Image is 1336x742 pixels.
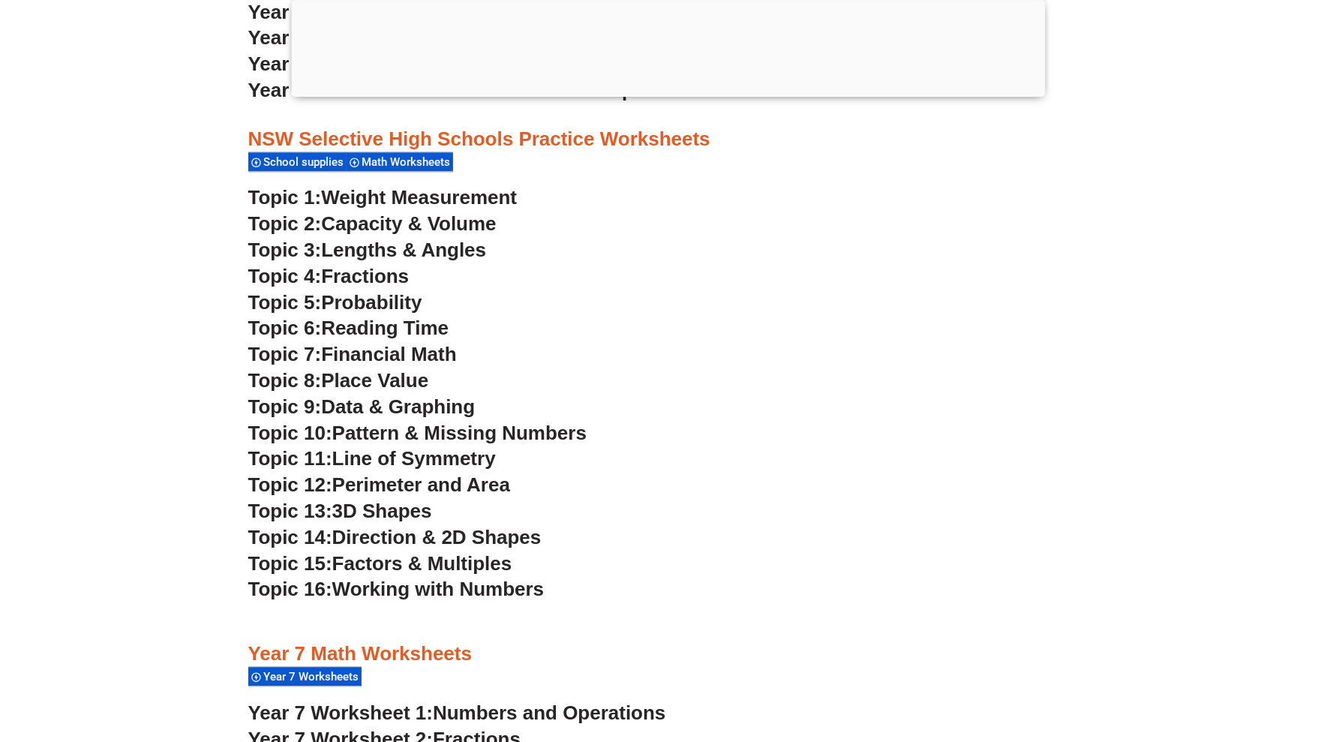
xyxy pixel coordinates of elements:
[248,701,666,724] a: Year 7 Worksheet 1:Numbers and Operations
[321,395,475,418] span: Data & Graphing
[248,265,322,287] span: Topic 4:
[264,670,364,683] span: Year 7 Worksheets
[248,291,422,314] a: Topic 5:Probability
[362,155,455,169] span: Math Worksheets
[248,186,518,209] a: Topic 1:Weight Measurement
[248,212,497,235] a: Topic 2:Capacity & Volume
[332,500,432,522] span: 3D Shapes
[248,369,322,392] span: Topic 8:
[321,186,517,209] span: Weight Measurement
[1086,572,1336,742] iframe: Chat Widget
[248,578,332,600] span: Topic 16:
[248,1,434,23] span: Year 6 Worksheet 7:
[248,343,322,365] span: Topic 7:
[332,422,587,444] span: Pattern & Missing Numbers
[248,152,347,172] div: School supplies
[248,500,332,522] span: Topic 13:
[321,265,409,287] span: Fractions
[248,291,322,314] span: Topic 5:
[264,155,349,169] span: School supplies
[248,395,476,418] a: Topic 9:Data & Graphing
[332,526,542,548] span: Direction & 2D Shapes
[248,79,645,101] a: Year 6 Worksheet10: Volume and 3D shape
[248,422,587,444] a: Topic 10:Pattern & Missing Numbers
[248,79,410,101] span: Year 6 Worksheet
[332,552,512,575] span: Factors & Multiples
[321,369,428,392] span: Place Value
[248,641,1088,667] h3: Year 7 Math Worksheets
[248,26,692,49] a: Year 6 Worksheet8: Classify Angles and Shapes
[248,265,410,287] a: Topic 4:Fractions
[248,422,332,444] span: Topic 10:
[248,447,496,470] a: Topic 11:Line of Symmetry
[347,152,453,172] div: Math Worksheets
[248,53,410,75] span: Year 6 Worksheet
[332,447,496,470] span: Line of Symmetry
[433,701,665,724] span: Numbers and Operations
[248,666,362,686] div: Year 7 Worksheets
[248,317,449,339] a: Topic 6:Reading Time
[248,473,332,496] span: Topic 12:
[248,552,332,575] span: Topic 15:
[248,526,542,548] a: Topic 14:Direction & 2D Shapes
[248,239,322,261] span: Topic 3:
[248,212,322,235] span: Topic 2:
[248,343,457,365] a: Topic 7:Financial Math
[332,473,510,496] span: Perimeter and Area
[248,26,410,49] span: Year 6 Worksheet
[321,239,486,261] span: Lengths & Angles
[248,239,487,261] a: Topic 3:Lengths & Angles
[248,369,429,392] a: Topic 8:Place Value
[321,291,422,314] span: Probability
[248,447,332,470] span: Topic 11:
[248,526,332,548] span: Topic 14:
[248,473,510,496] a: Topic 12:Perimeter and Area
[248,53,611,75] a: Year 6 Worksheet9: Area and Perimeter
[321,212,496,235] span: Capacity & Volume
[321,317,449,339] span: Reading Time
[248,500,432,522] a: Topic 13:3D Shapes
[248,1,533,23] a: Year 6 Worksheet 7:Exponents
[248,395,322,418] span: Topic 9:
[248,552,512,575] a: Topic 15:Factors & Multiples
[248,578,545,600] a: Topic 16:Working with Numbers
[248,701,434,724] span: Year 7 Worksheet 1:
[332,578,544,600] span: Working with Numbers
[248,317,322,339] span: Topic 6:
[248,127,1088,152] h3: NSW Selective High Schools Practice Worksheets
[248,186,322,209] span: Topic 1:
[321,343,456,365] span: Financial Math
[410,79,645,101] span: 10: Volume and 3D shape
